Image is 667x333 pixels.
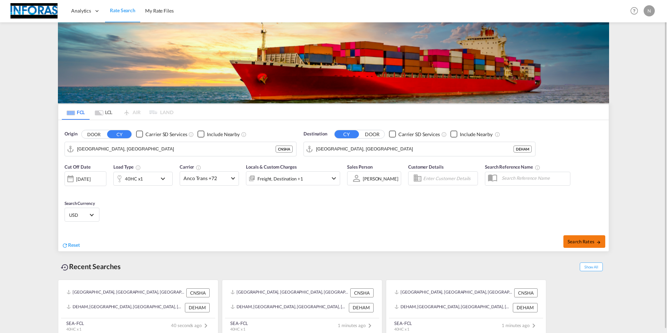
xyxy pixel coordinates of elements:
div: CNSHA, Shanghai, China, Greater China & Far East Asia, Asia Pacific [67,288,185,297]
span: Destination [303,131,327,138]
button: CY [107,130,132,138]
span: USD [69,212,89,218]
md-icon: Unchecked: Ignores neighbouring ports when fetching rates.Checked : Includes neighbouring ports w... [495,132,500,137]
md-icon: icon-chevron-right [366,321,374,330]
md-icon: icon-chevron-right [202,321,210,330]
span: Anco Trans +72 [183,175,229,182]
md-tab-item: FCL [62,104,90,120]
md-icon: icon-information-outline [135,165,141,170]
div: 40HC x1icon-chevron-down [113,172,173,186]
span: Search Reference Name [485,164,540,170]
div: CNSHA [186,288,210,297]
div: CNSHA [514,288,538,297]
div: Include Nearby [207,131,240,138]
div: Help [628,5,644,17]
span: Cut Off Date [65,164,91,170]
div: [PERSON_NAME] [363,176,398,182]
div: SEA-FCL [230,320,248,326]
div: Recent Searches [58,259,123,274]
span: My Rate Files [145,8,174,14]
span: Locals & Custom Charges [246,164,297,170]
span: Reset [68,242,80,248]
md-select: Sales Person: Natascha spiegel [362,173,399,184]
md-icon: icon-arrow-right [596,240,601,245]
span: Help [628,5,640,17]
div: Include Nearby [460,131,493,138]
md-checkbox: Checkbox No Ink [197,131,240,138]
div: DEHAM, Hamburg, Germany, Western Europe, Europe [395,303,511,312]
button: DOOR [360,130,384,138]
input: Enter Customer Details [423,173,475,184]
md-icon: Unchecked: Search for CY (Container Yard) services for all selected carriers.Checked : Search for... [441,132,447,137]
span: Carrier [180,164,201,170]
input: Search by Port [316,144,514,154]
md-icon: icon-backup-restore [61,263,69,272]
div: Freight Destination Factory Stuffingicon-chevron-down [246,171,340,185]
div: N [644,5,655,16]
md-input-container: Hamburg, DEHAM [304,142,535,156]
md-icon: icon-chevron-down [159,175,171,183]
button: CY [335,130,359,138]
md-icon: Unchecked: Ignores neighbouring ports when fetching rates.Checked : Includes neighbouring ports w... [241,132,247,137]
md-datepicker: Select [65,185,70,195]
button: DOOR [82,130,106,138]
span: Analytics [71,7,91,14]
div: DEHAM [185,303,210,312]
img: LCL+%26+FCL+BACKGROUND.png [58,22,609,103]
md-select: Select Currency: $ USDUnited States Dollar [68,210,96,220]
input: Search Reference Name [498,173,570,183]
span: 40HC x 1 [230,327,245,331]
span: Search Rates [568,239,601,244]
div: DEHAM [513,303,538,312]
div: CNSHA [350,288,374,297]
div: [DATE] [76,176,90,182]
span: 40HC x 1 [66,327,81,331]
span: 40 seconds ago [171,323,210,328]
div: CNSHA, Shanghai, China, Greater China & Far East Asia, Asia Pacific [395,288,512,297]
md-icon: icon-chevron-down [330,174,338,183]
div: DEHAM, Hamburg, Germany, Western Europe, Europe [67,303,183,312]
div: Carrier SD Services [398,131,440,138]
div: DEHAM [349,303,374,312]
span: Load Type [113,164,141,170]
span: Sales Person [347,164,373,170]
md-checkbox: Checkbox No Ink [450,131,493,138]
div: Origin DOOR CY Checkbox No InkUnchecked: Search for CY (Container Yard) services for all selected... [58,120,609,251]
div: CNSHA [276,146,293,153]
div: DEHAM, Hamburg, Germany, Western Europe, Europe [231,303,347,312]
div: CNSHA, Shanghai, China, Greater China & Far East Asia, Asia Pacific [231,288,349,297]
div: icon-refreshReset [62,242,80,249]
span: Search Currency [65,201,95,206]
img: eff75c7098ee11eeb65dd1c63e392380.jpg [10,3,58,19]
div: SEA-FCL [66,320,84,326]
input: Search by Port [77,144,276,154]
md-icon: The selected Trucker/Carrierwill be displayed in the rate results If the rates are from another f... [196,165,201,170]
span: 40HC x 1 [394,327,409,331]
div: DEHAM [514,146,532,153]
span: 1 minutes ago [502,323,538,328]
md-checkbox: Checkbox No Ink [389,131,440,138]
button: Search Ratesicon-arrow-right [563,235,605,248]
md-icon: icon-chevron-right [530,321,538,330]
span: Rate Search [110,7,135,13]
span: Origin [65,131,77,138]
div: [DATE] [65,171,106,186]
md-input-container: Shanghai, CNSHA [65,142,296,156]
div: Freight Destination Factory Stuffing [257,174,303,184]
span: Customer Details [408,164,443,170]
md-checkbox: Checkbox No Ink [136,131,187,138]
span: 1 minutes ago [338,323,374,328]
md-tab-item: LCL [90,104,118,120]
md-icon: icon-refresh [62,242,68,249]
md-pagination-wrapper: Use the left and right arrow keys to navigate between tabs [62,104,173,120]
md-icon: Unchecked: Search for CY (Container Yard) services for all selected carriers.Checked : Search for... [188,132,194,137]
div: 40HC x1 [125,174,143,184]
div: SEA-FCL [394,320,412,326]
div: Carrier SD Services [145,131,187,138]
md-icon: Your search will be saved by the below given name [535,165,540,170]
span: Show All [580,262,603,271]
